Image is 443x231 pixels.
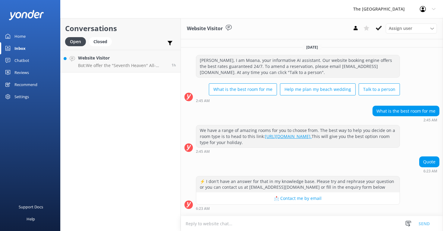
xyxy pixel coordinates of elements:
div: Quote [419,157,439,167]
span: 02:15am 17-Aug-2025 (UTC -10:00) Pacific/Honolulu [171,63,176,68]
h2: Conversations [65,23,176,34]
strong: 6:23 AM [196,207,210,210]
a: [URL][DOMAIN_NAME]. [265,133,312,139]
div: 2025-08-17T01:31:15.879 [184,213,439,224]
span: Assign user [389,25,412,32]
button: What is the best room for me [209,83,277,95]
div: Home [14,30,26,42]
div: Assign User [386,24,437,33]
div: Chatbot [14,54,29,66]
button: 📩 Contact me by email [196,192,400,204]
strong: 2:45 AM [196,99,210,103]
strong: 2:45 AM [196,150,210,153]
img: yonder-white-logo.png [9,10,44,20]
h4: Website Visitor [78,55,167,61]
div: Open [65,37,86,46]
div: Closed [89,37,112,46]
div: 08:45am 16-Aug-2025 (UTC -10:00) Pacific/Honolulu [196,149,400,153]
div: Conversation was closed. [196,213,439,224]
p: Bot: We offer the "Seventh Heaven" All-Inclusive Wedding Package, which includes a tropical islan... [78,63,167,68]
strong: 6:23 AM [423,169,437,173]
button: Help me plan my beach wedding [280,83,356,95]
div: Inbox [14,42,26,54]
div: Recommend [14,79,37,91]
h3: Website Visitor [187,25,223,33]
strong: 2:45 AM [423,118,437,122]
a: Open [65,38,89,45]
div: Settings [14,91,29,103]
div: We have a range of amazing rooms for you to choose from. The best way to help you decide on a roo... [196,125,400,147]
div: 12:23pm 16-Aug-2025 (UTC -10:00) Pacific/Honolulu [196,206,400,210]
div: 08:45am 16-Aug-2025 (UTC -10:00) Pacific/Honolulu [196,98,400,103]
div: 12:23pm 16-Aug-2025 (UTC -10:00) Pacific/Honolulu [419,169,439,173]
button: Talk to a person [359,83,400,95]
div: Help [27,213,35,225]
div: ⚡ I don't have an answer for that in my knowledge base. Please try and rephrase your question or ... [196,176,400,192]
div: Reviews [14,66,29,79]
div: [PERSON_NAME], I am Moana, your informative AI assistant. Our website booking engine offers the b... [196,55,400,77]
div: What is the best room for me [373,106,439,116]
a: Closed [89,38,115,45]
span: [DATE] [303,45,322,50]
div: Support Docs [19,201,43,213]
div: 08:45am 16-Aug-2025 (UTC -10:00) Pacific/Honolulu [372,118,439,122]
a: Website VisitorBot:We offer the "Seventh Heaven" All-Inclusive Wedding Package, which includes a ... [61,50,181,72]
